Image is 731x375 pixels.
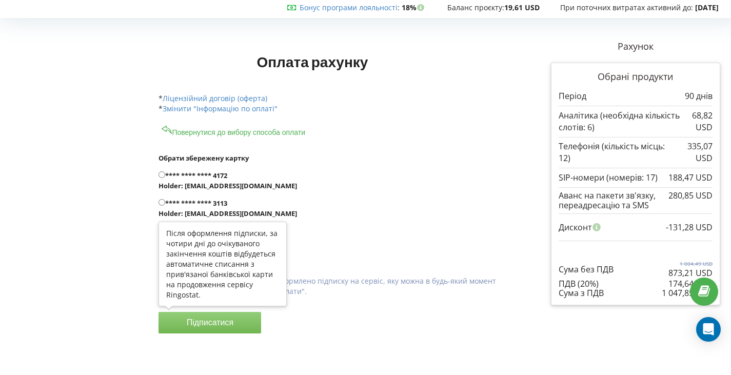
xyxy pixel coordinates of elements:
[559,288,713,298] div: Сума з ПДВ
[159,153,512,163] label: Обрати збережену картку
[166,228,279,300] div: Після оформлення підписки, за чотири дні до очікуваного закінчення коштів відбудеться автоматичне...
[447,3,504,12] span: Баланс проєкту:
[559,191,713,210] div: Аванс на пакети зв'язку, переадресацію та SMS
[163,104,278,113] a: Змінити "Інформацію по оплаті"
[159,243,512,253] label: Оплатити новою карткою
[559,141,671,164] p: Телефонія (кількість місць: 12)
[559,110,682,133] p: Аналітика (необхідна кількість слотів: 6)
[402,3,427,12] strong: 18%
[559,264,614,275] p: Сума без ПДВ
[300,3,398,12] a: Бонус програми лояльності
[666,218,713,237] div: -131,28 USD
[159,312,261,333] button: Підписатися
[668,191,713,200] div: 280,85 USD
[668,260,713,267] p: 1 004,49 USD
[695,3,719,12] strong: [DATE]
[696,317,721,342] div: Open Intercom Messenger
[163,93,267,103] a: Ліцензійний договір (оферта)
[159,226,512,236] label: або
[662,288,713,298] div: 1 047,85 USD
[560,3,693,12] span: При поточних витратах активний до:
[559,70,713,84] p: Обрані продукти
[168,276,512,297] p: При оплаті буде автоматично оформлено підписку на сервіс, яку можна в будь-який момент відключити...
[551,40,720,53] p: Рахунок
[668,279,713,288] div: 174,64 USD
[504,3,540,12] strong: 19,61 USD
[668,172,713,184] p: 188,47 USD
[559,90,586,102] p: Період
[559,172,658,184] p: SIP-номери (номерів: 17)
[159,52,466,71] h1: Оплата рахунку
[685,90,713,102] p: 90 днів
[559,279,713,288] div: ПДВ (20%)
[559,218,713,237] div: Дисконт
[671,141,713,164] p: 335,07 USD
[668,267,713,279] p: 873,21 USD
[300,3,400,12] span: :
[682,110,713,133] p: 68,82 USD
